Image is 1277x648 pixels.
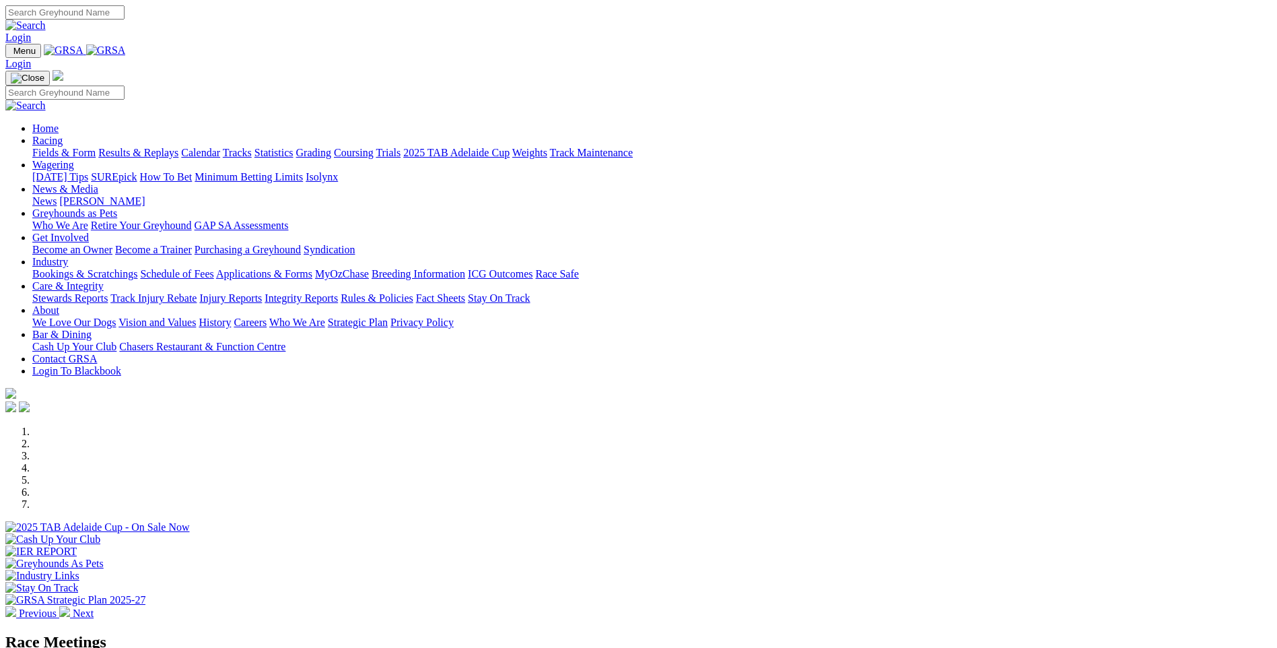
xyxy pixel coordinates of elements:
[119,341,285,352] a: Chasers Restaurant & Function Centre
[32,317,1272,329] div: About
[53,70,63,81] img: logo-grsa-white.png
[110,292,197,304] a: Track Injury Rebate
[32,256,68,267] a: Industry
[468,268,532,280] a: ICG Outcomes
[140,171,193,183] a: How To Bet
[265,292,338,304] a: Integrity Reports
[32,317,116,328] a: We Love Our Dogs
[59,606,70,617] img: chevron-right-pager-white.svg
[32,220,88,231] a: Who We Are
[32,304,59,316] a: About
[91,220,192,231] a: Retire Your Greyhound
[5,58,31,69] a: Login
[328,317,388,328] a: Strategic Plan
[32,341,116,352] a: Cash Up Your Club
[32,183,98,195] a: News & Media
[32,195,57,207] a: News
[306,171,338,183] a: Isolynx
[372,268,465,280] a: Breeding Information
[5,582,78,594] img: Stay On Track
[32,244,1272,256] div: Get Involved
[19,608,57,619] span: Previous
[535,268,578,280] a: Race Safe
[32,268,137,280] a: Bookings & Scratchings
[5,20,46,32] img: Search
[304,244,355,255] a: Syndication
[5,608,59,619] a: Previous
[32,207,117,219] a: Greyhounds as Pets
[5,594,145,606] img: GRSA Strategic Plan 2025-27
[5,401,16,412] img: facebook.svg
[5,521,190,533] img: 2025 TAB Adelaide Cup - On Sale Now
[32,268,1272,280] div: Industry
[223,147,252,158] a: Tracks
[5,100,46,112] img: Search
[5,86,125,100] input: Search
[390,317,454,328] a: Privacy Policy
[32,171,1272,183] div: Wagering
[5,570,79,582] img: Industry Links
[32,123,59,134] a: Home
[216,268,312,280] a: Applications & Forms
[334,147,374,158] a: Coursing
[234,317,267,328] a: Careers
[32,220,1272,232] div: Greyhounds as Pets
[296,147,331,158] a: Grading
[32,147,1272,159] div: Racing
[118,317,196,328] a: Vision and Values
[195,220,289,231] a: GAP SA Assessments
[32,159,74,170] a: Wagering
[376,147,401,158] a: Trials
[5,533,100,546] img: Cash Up Your Club
[86,44,126,57] img: GRSA
[13,46,36,56] span: Menu
[5,388,16,399] img: logo-grsa-white.png
[254,147,294,158] a: Statistics
[416,292,465,304] a: Fact Sheets
[512,147,547,158] a: Weights
[199,317,231,328] a: History
[5,606,16,617] img: chevron-left-pager-white.svg
[315,268,369,280] a: MyOzChase
[32,292,1272,304] div: Care & Integrity
[181,147,220,158] a: Calendar
[98,147,178,158] a: Results & Replays
[199,292,262,304] a: Injury Reports
[59,195,145,207] a: [PERSON_NAME]
[11,73,44,84] img: Close
[5,546,77,558] img: IER REPORT
[44,44,83,57] img: GRSA
[32,292,108,304] a: Stewards Reports
[195,171,303,183] a: Minimum Betting Limits
[32,280,104,292] a: Care & Integrity
[32,195,1272,207] div: News & Media
[73,608,94,619] span: Next
[403,147,510,158] a: 2025 TAB Adelaide Cup
[32,353,97,364] a: Contact GRSA
[32,147,96,158] a: Fields & Form
[5,5,125,20] input: Search
[195,244,301,255] a: Purchasing a Greyhound
[140,268,213,280] a: Schedule of Fees
[32,329,92,340] a: Bar & Dining
[32,365,121,377] a: Login To Blackbook
[32,232,89,243] a: Get Involved
[269,317,325,328] a: Who We Are
[32,244,112,255] a: Become an Owner
[5,44,41,58] button: Toggle navigation
[32,171,88,183] a: [DATE] Tips
[5,558,104,570] img: Greyhounds As Pets
[32,135,63,146] a: Racing
[19,401,30,412] img: twitter.svg
[341,292,413,304] a: Rules & Policies
[550,147,633,158] a: Track Maintenance
[59,608,94,619] a: Next
[5,32,31,43] a: Login
[115,244,192,255] a: Become a Trainer
[91,171,137,183] a: SUREpick
[5,71,50,86] button: Toggle navigation
[32,341,1272,353] div: Bar & Dining
[468,292,530,304] a: Stay On Track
